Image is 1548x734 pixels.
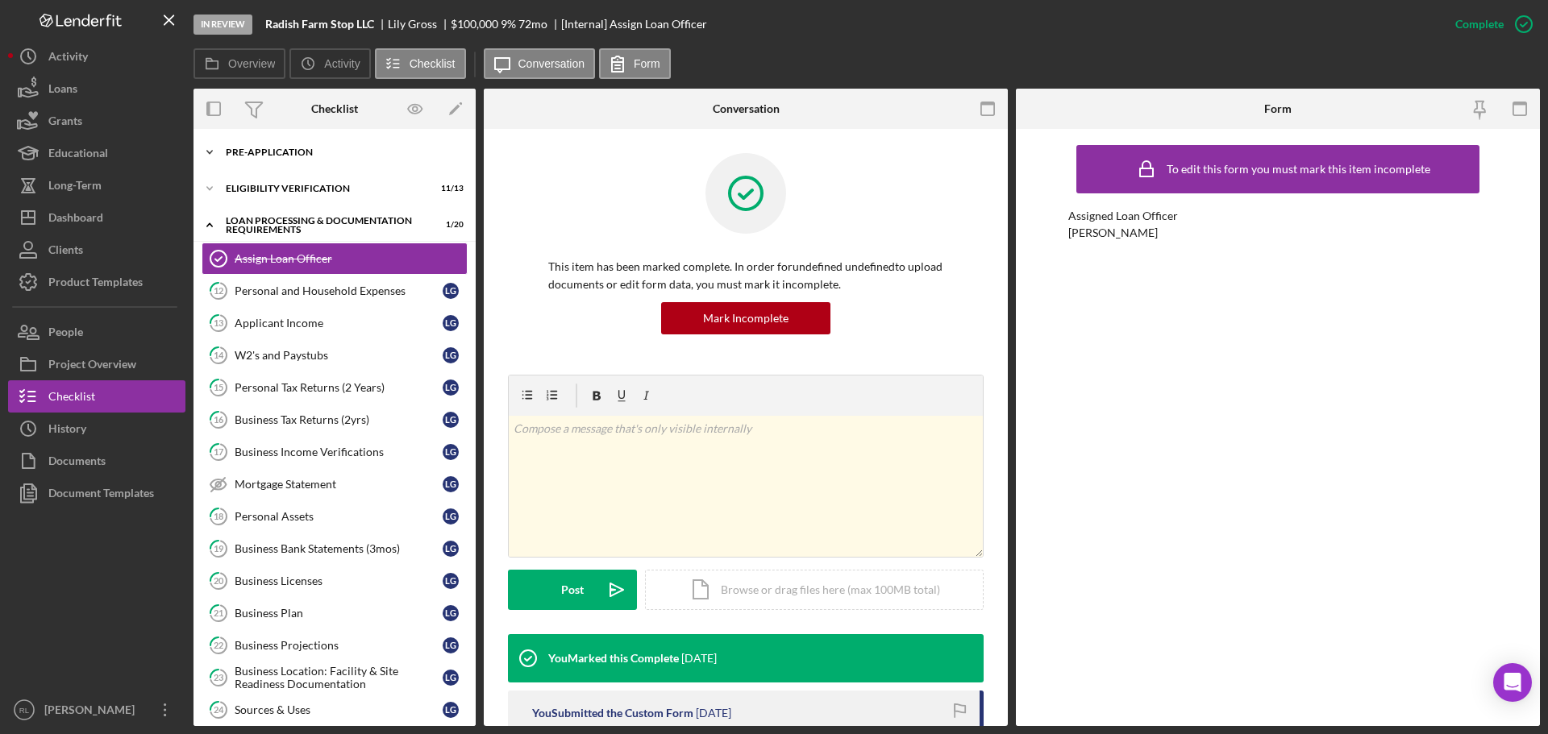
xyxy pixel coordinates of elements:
[518,57,585,70] label: Conversation
[1493,663,1532,702] div: Open Intercom Messenger
[443,605,459,621] div: L G
[214,317,223,328] tspan: 13
[443,412,459,428] div: L G
[214,414,224,425] tspan: 16
[375,48,466,79] button: Checklist
[202,468,468,500] a: Mortgage StatementLG
[48,234,83,270] div: Clients
[8,316,185,348] button: People
[48,348,136,384] div: Project Overview
[235,703,443,716] div: Sources & Uses
[435,184,464,193] div: 11 / 13
[443,541,459,557] div: L G
[235,252,467,265] div: Assign Loan Officer
[8,137,185,169] button: Educational
[48,40,88,77] div: Activity
[1068,209,1488,222] div: Assigned Loan Officer
[443,573,459,589] div: L G
[202,500,468,533] a: 18Personal AssetsLG
[8,201,185,234] button: Dashboard
[235,574,443,587] div: Business Licenses
[202,371,468,404] a: 15Personal Tax Returns (2 Years)LG
[443,637,459,653] div: L G
[443,379,459,396] div: L G
[8,694,185,726] button: RL[PERSON_NAME]
[599,48,671,79] button: Form
[548,258,943,294] p: This item has been marked complete. In order for undefined undefined to upload documents or edit ...
[8,40,185,73] button: Activity
[214,672,223,682] tspan: 23
[388,18,451,31] div: Lily Gross
[214,575,224,586] tspan: 20
[8,266,185,298] button: Product Templates
[8,105,185,137] button: Grants
[696,707,731,719] time: 2025-08-26 16:57
[681,652,717,665] time: 2025-08-26 16:57
[235,542,443,555] div: Business Bank Statements (3mos)
[1439,8,1540,40] button: Complete
[235,413,443,426] div: Business Tax Returns (2yrs)
[8,477,185,509] a: Document Templates
[443,476,459,492] div: L G
[228,57,275,70] label: Overview
[214,543,224,554] tspan: 19
[410,57,456,70] label: Checklist
[532,707,693,719] div: You Submitted the Custom Form
[48,105,82,141] div: Grants
[202,275,468,307] a: 12Personal and Household ExpensesLG
[48,380,95,417] div: Checklist
[435,220,464,230] div: 1 / 20
[443,702,459,718] div: L G
[235,510,443,523] div: Personal Assets
[214,446,224,457] tspan: 17
[443,444,459,460] div: L G
[214,285,223,296] tspan: 12
[48,445,106,481] div: Documents
[8,348,185,380] button: Project Overview
[484,48,596,79] button: Conversation
[226,147,456,157] div: Pre-Application
[214,704,224,715] tspan: 24
[48,201,103,238] div: Dashboard
[202,629,468,661] a: 22Business ProjectionsLG
[214,350,224,360] tspan: 14
[48,169,102,205] div: Long-Term
[8,413,185,445] button: History
[8,73,185,105] button: Loans
[202,404,468,436] a: 16Business Tax Returns (2yrs)LG
[202,597,468,629] a: 21Business PlanLG
[202,436,468,468] a: 17Business Income VerificationsLG
[1167,163,1430,176] div: To edit this form you must mark this item incomplete
[202,339,468,371] a: 14W2's and PaystubsLG
[443,315,459,331] div: L G
[226,184,423,193] div: Eligibility Verification
[8,380,185,413] button: Checklist
[48,266,143,302] div: Product Templates
[202,565,468,597] a: 20Business LicensesLG
[324,57,360,70] label: Activity
[202,694,468,726] a: 24Sources & UsesLG
[1264,102,1292,115] div: Form
[202,243,468,275] a: Assign Loan Officer
[226,216,423,234] div: Loan Processing & Documentation Requirements
[443,283,459,299] div: L G
[713,102,780,115] div: Conversation
[703,302,789,334] div: Mark Incomplete
[19,706,30,715] text: RL
[193,48,285,79] button: Overview
[214,511,223,521] tspan: 18
[48,316,83,352] div: People
[202,533,468,565] a: 19Business Bank Statements (3mos)LG
[548,652,679,665] div: You Marked this Complete
[235,381,443,394] div: Personal Tax Returns (2 Years)
[235,284,443,297] div: Personal and Household Expenses
[311,102,358,115] div: Checklist
[443,347,459,363] div: L G
[235,665,443,690] div: Business Location: Facility & Site Readiness Documentation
